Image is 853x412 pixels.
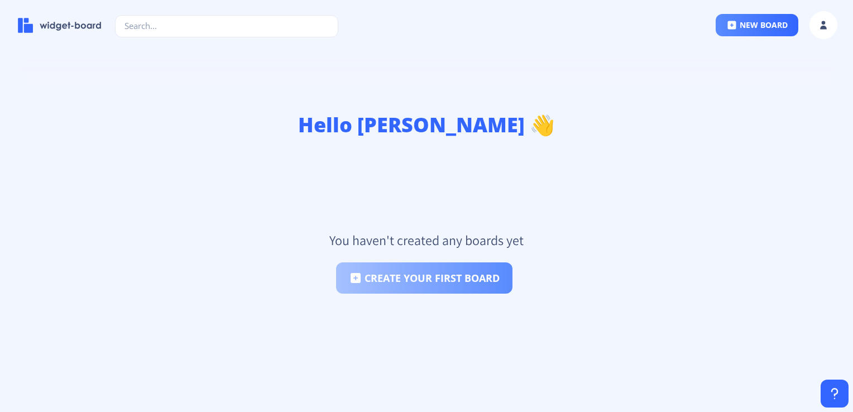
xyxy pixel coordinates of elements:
input: Search... [115,15,338,37]
img: logo-name.svg [18,18,102,33]
button: new board [716,14,798,36]
p: You haven't created any boards yet [329,231,524,249]
button: create your first board [336,262,512,294]
h1: Hello [PERSON_NAME] 👋 [18,112,835,138]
